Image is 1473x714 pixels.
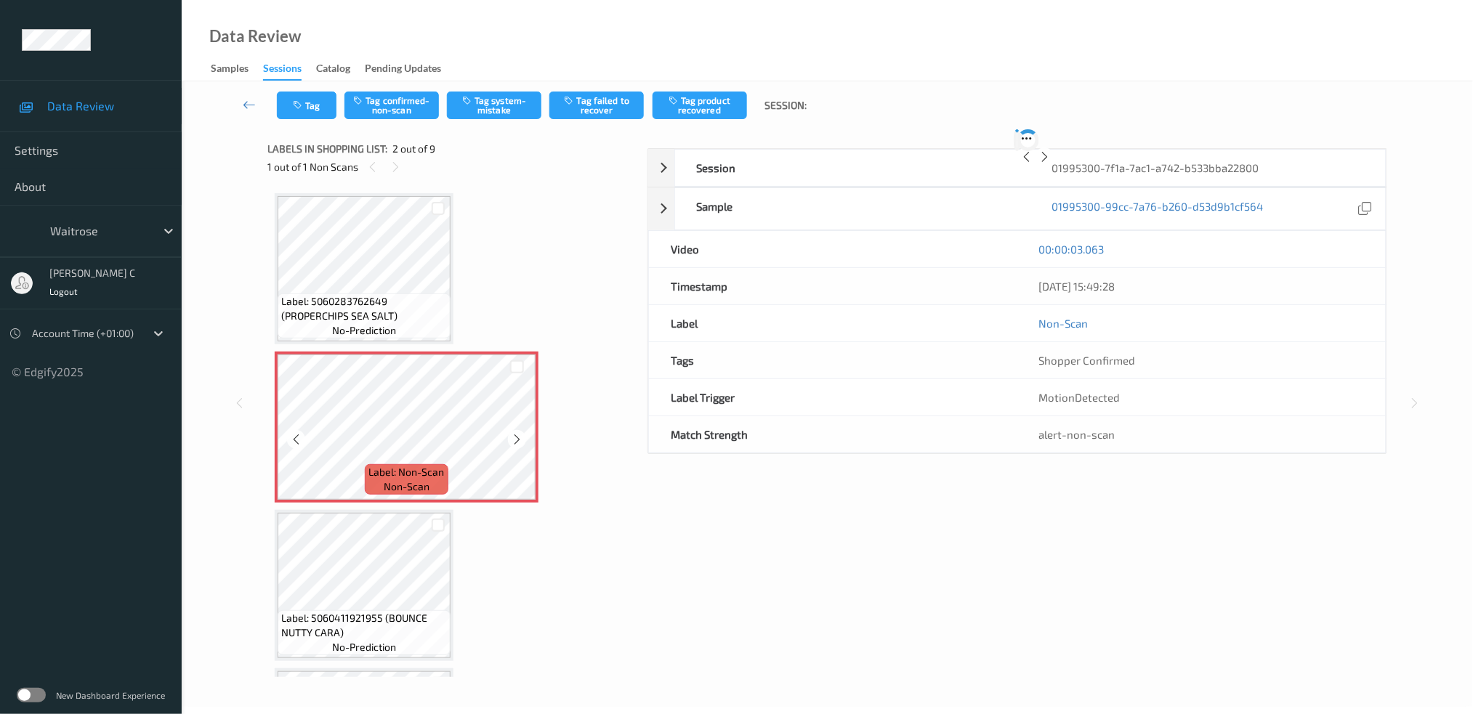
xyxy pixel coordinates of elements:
[211,61,249,79] div: Samples
[369,465,445,479] span: Label: Non-Scan
[211,59,263,79] a: Samples
[277,92,336,119] button: Tag
[649,379,1017,415] div: Label Trigger
[392,142,435,156] span: 2 out of 9
[209,29,301,44] div: Data Review
[653,92,747,119] button: Tag product recovered
[365,61,441,79] div: Pending Updates
[649,268,1017,304] div: Timestamp
[263,59,316,81] a: Sessions
[1030,150,1386,186] div: 01995300-7f1a-7ac1-a742-b533bba22800
[267,142,387,156] span: Labels in shopping list:
[649,231,1017,267] div: Video
[675,150,1030,186] div: Session
[549,92,644,119] button: Tag failed to recover
[332,323,396,338] span: no-prediction
[1039,242,1105,256] a: 00:00:03.063
[281,611,447,640] span: Label: 5060411921955 (BOUNCE NUTTY CARA)
[1039,354,1136,367] span: Shopper Confirmed
[649,342,1017,378] div: Tags
[365,59,456,79] a: Pending Updates
[648,187,1387,230] div: Sample01995300-99cc-7a76-b260-d53d9b1cf564
[281,294,447,323] span: Label: 5060283762649 (PROPERCHIPS SEA SALT)
[1039,279,1364,293] div: [DATE] 15:49:28
[649,416,1017,453] div: Match Strength
[263,61,302,81] div: Sessions
[1039,427,1364,442] div: alert-non-scan
[316,59,365,79] a: Catalog
[1039,316,1089,330] a: Non-Scan
[316,61,350,79] div: Catalog
[344,92,439,119] button: Tag confirmed-non-scan
[675,188,1030,230] div: Sample
[765,98,807,113] span: Session:
[649,305,1017,341] div: Label
[332,640,396,654] span: no-prediction
[1017,379,1386,415] div: MotionDetected
[648,149,1387,187] div: Session01995300-7f1a-7ac1-a742-b533bba22800
[267,158,637,176] div: 1 out of 1 Non Scans
[384,479,429,494] span: non-scan
[1052,199,1264,219] a: 01995300-99cc-7a76-b260-d53d9b1cf564
[447,92,541,119] button: Tag system-mistake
